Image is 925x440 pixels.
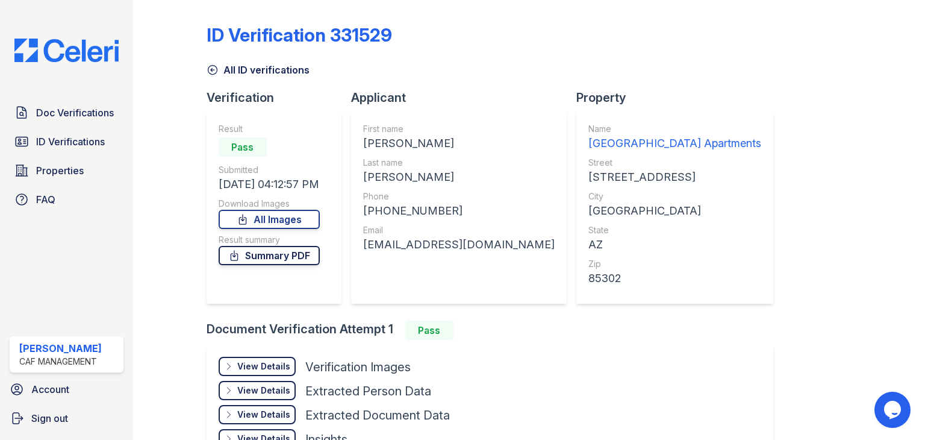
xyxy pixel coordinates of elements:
[219,176,320,193] div: [DATE] 04:12:57 PM
[588,224,761,236] div: State
[36,105,114,120] span: Doc Verifications
[31,382,69,397] span: Account
[588,123,761,152] a: Name [GEOGRAPHIC_DATA] Apartments
[207,89,351,106] div: Verification
[405,321,453,340] div: Pass
[219,246,320,265] a: Summary PDF
[219,234,320,246] div: Result summary
[207,321,783,340] div: Document Verification Attempt 1
[207,63,310,77] a: All ID verifications
[219,198,320,210] div: Download Images
[588,203,761,219] div: [GEOGRAPHIC_DATA]
[576,89,783,106] div: Property
[31,411,68,426] span: Sign out
[588,258,761,270] div: Zip
[237,360,290,372] div: View Details
[19,356,102,368] div: CAF Management
[588,157,761,169] div: Street
[10,159,123,183] a: Properties
[207,24,392,46] div: ID Verification 331529
[305,407,450,424] div: Extracted Document Data
[10,130,123,154] a: ID Verifications
[363,190,555,203] div: Phone
[36,163,84,178] span: Properties
[363,157,555,169] div: Last name
[219,164,320,176] div: Submitted
[219,210,320,229] a: All Images
[10,101,123,125] a: Doc Verifications
[36,134,105,149] span: ID Verifications
[19,341,102,356] div: [PERSON_NAME]
[363,236,555,253] div: [EMAIL_ADDRESS][DOMAIN_NAME]
[5,39,128,62] img: CE_Logo_Blue-a8612792a0a2168367f1c8372b55b34899dd931a85d93a1a3d3e32e68fde9ad4.png
[305,359,411,376] div: Verification Images
[5,406,128,430] a: Sign out
[363,224,555,236] div: Email
[588,236,761,253] div: AZ
[363,135,555,152] div: [PERSON_NAME]
[10,187,123,212] a: FAQ
[237,385,290,397] div: View Details
[588,270,761,287] div: 85302
[305,383,431,400] div: Extracted Person Data
[588,169,761,186] div: [STREET_ADDRESS]
[363,203,555,219] div: [PHONE_NUMBER]
[588,135,761,152] div: [GEOGRAPHIC_DATA] Apartments
[219,137,267,157] div: Pass
[363,169,555,186] div: [PERSON_NAME]
[588,123,761,135] div: Name
[5,377,128,401] a: Account
[219,123,320,135] div: Result
[588,190,761,203] div: City
[874,392,913,428] iframe: chat widget
[237,409,290,421] div: View Details
[36,192,55,207] span: FAQ
[351,89,576,106] div: Applicant
[363,123,555,135] div: First name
